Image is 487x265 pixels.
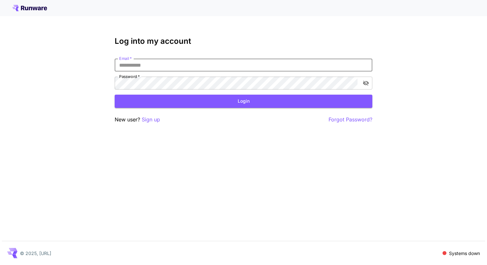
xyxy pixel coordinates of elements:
p: Systems down [449,250,480,257]
button: Forgot Password? [329,116,372,124]
label: Password [119,74,140,79]
h3: Log into my account [115,37,372,46]
button: Login [115,95,372,108]
button: Sign up [142,116,160,124]
p: New user? [115,116,160,124]
p: © 2025, [URL] [20,250,51,257]
label: Email [119,56,132,61]
button: toggle password visibility [360,77,372,89]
